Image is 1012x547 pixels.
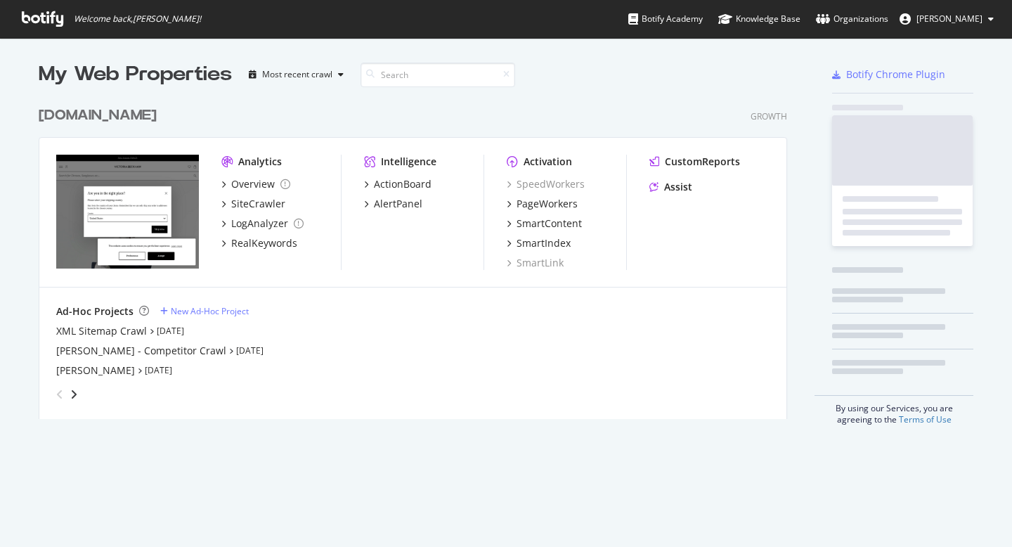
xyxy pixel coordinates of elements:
[171,305,249,317] div: New Ad-Hoc Project
[69,387,79,401] div: angle-right
[899,413,952,425] a: Terms of Use
[221,177,290,191] a: Overview
[507,177,585,191] a: SpeedWorkers
[56,363,135,378] a: [PERSON_NAME]
[51,383,69,406] div: angle-left
[231,197,285,211] div: SiteCrawler
[517,197,578,211] div: PageWorkers
[160,305,249,317] a: New Ad-Hoc Project
[649,155,740,169] a: CustomReports
[374,177,432,191] div: ActionBoard
[507,236,571,250] a: SmartIndex
[39,105,162,126] a: [DOMAIN_NAME]
[39,89,798,419] div: grid
[846,67,945,82] div: Botify Chrome Plugin
[507,256,564,270] a: SmartLink
[221,197,285,211] a: SiteCrawler
[364,197,422,211] a: AlertPanel
[718,12,800,26] div: Knowledge Base
[524,155,572,169] div: Activation
[56,304,134,318] div: Ad-Hoc Projects
[361,63,515,87] input: Search
[751,110,787,122] div: Growth
[816,12,888,26] div: Organizations
[628,12,703,26] div: Botify Academy
[262,70,332,79] div: Most recent crawl
[507,197,578,211] a: PageWorkers
[517,236,571,250] div: SmartIndex
[56,344,226,358] a: [PERSON_NAME] - Competitor Crawl
[145,364,172,376] a: [DATE]
[231,236,297,250] div: RealKeywords
[507,217,582,231] a: SmartContent
[815,395,973,425] div: By using our Services, you are agreeing to the
[374,197,422,211] div: AlertPanel
[832,67,945,82] a: Botify Chrome Plugin
[236,345,264,356] a: [DATE]
[157,325,184,337] a: [DATE]
[888,8,1005,30] button: [PERSON_NAME]
[231,177,275,191] div: Overview
[74,13,201,25] span: Welcome back, [PERSON_NAME] !
[56,155,199,269] img: www.victoriabeckham.com
[664,180,692,194] div: Assist
[665,155,740,169] div: CustomReports
[916,13,982,25] span: Louie Willetts
[56,324,147,338] a: XML Sitemap Crawl
[238,155,282,169] div: Analytics
[364,177,432,191] a: ActionBoard
[231,217,288,231] div: LogAnalyzer
[221,236,297,250] a: RealKeywords
[39,105,157,126] div: [DOMAIN_NAME]
[39,60,232,89] div: My Web Properties
[517,217,582,231] div: SmartContent
[381,155,436,169] div: Intelligence
[649,180,692,194] a: Assist
[221,217,304,231] a: LogAnalyzer
[243,63,349,86] button: Most recent crawl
